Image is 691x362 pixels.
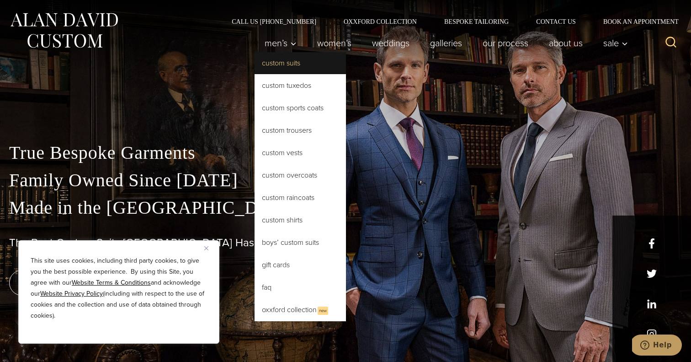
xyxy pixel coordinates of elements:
nav: Primary Navigation [255,34,633,52]
a: Custom Vests [255,142,346,164]
a: Women’s [307,34,362,52]
button: View Search Form [660,32,682,54]
a: Custom Raincoats [255,187,346,209]
span: New [318,307,328,315]
button: Men’s sub menu toggle [255,34,307,52]
a: Contact Us [522,18,590,25]
a: book an appointment [9,270,137,296]
a: About Us [539,34,593,52]
a: Bespoke Tailoring [431,18,522,25]
a: Website Terms & Conditions [72,278,151,287]
a: Custom Trousers [255,119,346,141]
a: Custom Overcoats [255,164,346,186]
a: Book an Appointment [590,18,682,25]
a: Custom Tuxedos [255,75,346,97]
img: Close [204,246,208,250]
p: This site uses cookies, including third party cookies, to give you the best possible experience. ... [31,255,207,321]
a: Call Us [PHONE_NUMBER] [218,18,330,25]
h1: The Best Custom Suits [GEOGRAPHIC_DATA] Has to Offer [9,236,682,249]
a: Boys’ Custom Suits [255,232,346,254]
p: True Bespoke Garments Family Owned Since [DATE] Made in the [GEOGRAPHIC_DATA] [9,139,682,222]
iframe: Opens a widget where you can chat to one of our agents [632,335,682,357]
a: Website Privacy Policy [40,289,103,298]
img: Alan David Custom [9,10,119,51]
a: Custom Shirts [255,209,346,231]
a: Galleries [420,34,473,52]
a: Our Process [473,34,539,52]
a: Oxxford Collection [330,18,431,25]
button: Close [204,243,215,254]
button: Sale sub menu toggle [593,34,633,52]
a: Custom Sports Coats [255,97,346,119]
a: weddings [362,34,420,52]
nav: Secondary Navigation [218,18,682,25]
a: Gift Cards [255,254,346,276]
a: Oxxford CollectionNew [255,299,346,321]
a: FAQ [255,276,346,298]
a: Custom Suits [255,52,346,74]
